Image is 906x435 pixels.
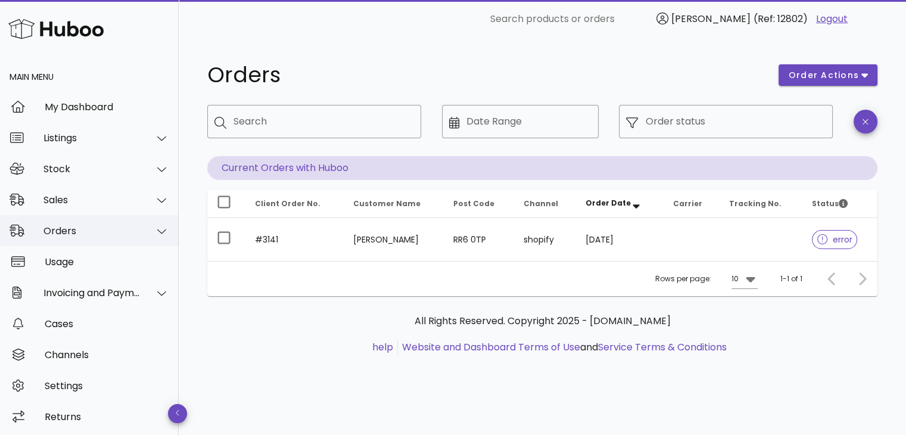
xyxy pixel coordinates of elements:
span: order actions [788,69,860,82]
td: #3141 [245,218,344,261]
div: Orders [43,225,141,237]
th: Order Date: Sorted descending. Activate to remove sorting. [576,189,663,218]
span: Channel [524,198,558,209]
span: (Ref: 12802) [754,12,808,26]
p: All Rights Reserved. Copyright 2025 - [DOMAIN_NAME] [217,314,868,328]
span: error [817,235,852,244]
span: Carrier [673,198,702,209]
div: Rows per page: [655,262,758,296]
div: Cases [45,318,169,330]
img: Huboo Logo [8,16,104,42]
a: Website and Dashboard Terms of Use [402,340,580,354]
button: order actions [779,64,877,86]
th: Post Code [444,189,513,218]
th: Status [802,189,877,218]
div: Returns [45,411,169,422]
span: [PERSON_NAME] [671,12,751,26]
div: Channels [45,349,169,361]
h1: Orders [207,64,764,86]
div: Invoicing and Payments [43,287,141,299]
li: and [398,340,727,355]
th: Client Order No. [245,189,344,218]
span: Status [812,198,848,209]
div: Stock [43,163,141,175]
th: Customer Name [344,189,444,218]
span: Post Code [453,198,494,209]
td: shopify [514,218,577,261]
td: RR6 0TP [444,218,513,261]
th: Channel [514,189,577,218]
div: Listings [43,132,141,144]
div: My Dashboard [45,101,169,113]
td: [DATE] [576,218,663,261]
th: Carrier [664,189,720,218]
p: Current Orders with Huboo [207,156,877,180]
a: help [372,340,393,354]
div: 1-1 of 1 [780,274,802,284]
th: Tracking No. [720,189,802,218]
div: 10Rows per page: [731,269,758,288]
a: Service Terms & Conditions [598,340,727,354]
div: Sales [43,194,141,206]
span: Order Date [586,198,631,208]
span: Client Order No. [255,198,320,209]
div: 10 [731,274,739,284]
div: Usage [45,256,169,268]
a: Logout [816,12,848,26]
td: [PERSON_NAME] [344,218,444,261]
span: Tracking No. [729,198,782,209]
div: Settings [45,380,169,392]
span: Customer Name [353,198,421,209]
